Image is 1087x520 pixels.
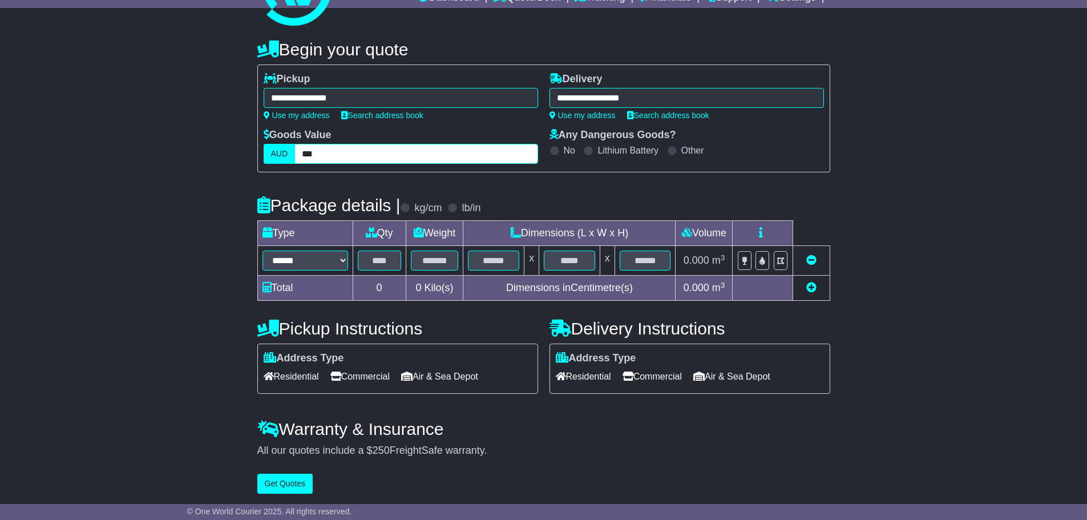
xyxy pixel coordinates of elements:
[330,368,390,385] span: Commercial
[257,319,538,338] h4: Pickup Instructions
[257,196,401,215] h4: Package details |
[353,221,406,246] td: Qty
[257,445,830,457] div: All our quotes include a $ FreightSafe warranty.
[623,368,682,385] span: Commercial
[556,352,636,365] label: Address Type
[406,276,463,301] td: Kilo(s)
[627,111,709,120] a: Search address book
[406,221,463,246] td: Weight
[264,73,310,86] label: Pickup
[264,129,332,142] label: Goods Value
[524,246,539,276] td: x
[264,352,344,365] label: Address Type
[264,368,319,385] span: Residential
[373,445,390,456] span: 250
[549,319,830,338] h4: Delivery Instructions
[463,221,676,246] td: Dimensions (L x W x H)
[414,202,442,215] label: kg/cm
[264,111,330,120] a: Use my address
[341,111,423,120] a: Search address book
[712,255,725,266] span: m
[721,253,725,262] sup: 3
[564,145,575,156] label: No
[600,246,615,276] td: x
[806,282,817,293] a: Add new item
[712,282,725,293] span: m
[264,144,296,164] label: AUD
[549,111,616,120] a: Use my address
[684,282,709,293] span: 0.000
[684,255,709,266] span: 0.000
[462,202,480,215] label: lb/in
[721,281,725,289] sup: 3
[806,255,817,266] a: Remove this item
[693,368,770,385] span: Air & Sea Depot
[549,129,676,142] label: Any Dangerous Goods?
[463,276,676,301] td: Dimensions in Centimetre(s)
[549,73,603,86] label: Delivery
[597,145,658,156] label: Lithium Battery
[401,368,478,385] span: Air & Sea Depot
[257,474,313,494] button: Get Quotes
[257,221,353,246] td: Type
[676,221,733,246] td: Volume
[257,40,830,59] h4: Begin your quote
[415,282,421,293] span: 0
[681,145,704,156] label: Other
[556,368,611,385] span: Residential
[257,276,353,301] td: Total
[187,507,352,516] span: © One World Courier 2025. All rights reserved.
[353,276,406,301] td: 0
[257,420,830,438] h4: Warranty & Insurance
